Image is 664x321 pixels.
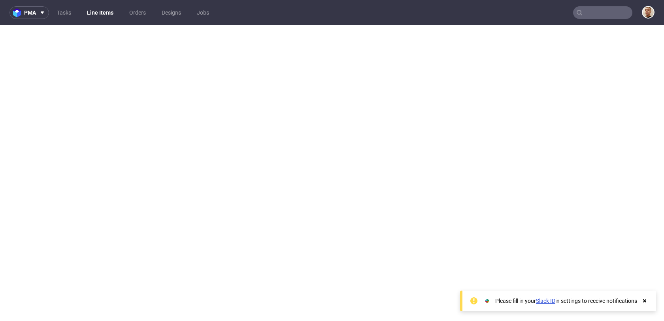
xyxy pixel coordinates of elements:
[157,6,186,19] a: Designs
[643,7,654,18] img: Bartłomiej Leśniczuk
[536,298,555,304] a: Slack ID
[13,8,24,17] img: logo
[495,297,637,305] div: Please fill in your in settings to receive notifications
[24,10,36,15] span: pma
[9,6,49,19] button: pma
[483,297,491,305] img: Slack
[82,6,118,19] a: Line Items
[52,6,76,19] a: Tasks
[124,6,151,19] a: Orders
[192,6,214,19] a: Jobs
